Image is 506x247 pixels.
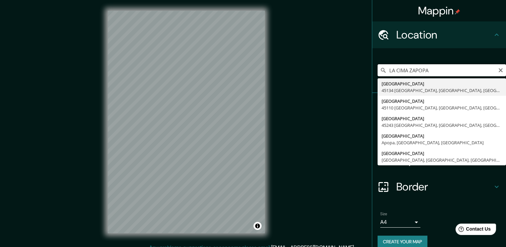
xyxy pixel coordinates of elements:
[396,28,493,42] h4: Location
[108,11,265,233] canvas: Map
[418,4,461,17] h4: Mappin
[396,153,493,167] h4: Layout
[382,139,502,146] div: Apopa, [GEOGRAPHIC_DATA], [GEOGRAPHIC_DATA]
[446,221,499,240] iframe: Help widget launcher
[372,93,506,120] div: Pins
[372,173,506,200] div: Border
[382,115,502,122] div: [GEOGRAPHIC_DATA]
[382,80,502,87] div: [GEOGRAPHIC_DATA]
[382,122,502,129] div: 45243 [GEOGRAPHIC_DATA], [GEOGRAPHIC_DATA], [GEOGRAPHIC_DATA]
[380,217,420,228] div: A4
[254,222,262,230] button: Toggle attribution
[382,150,502,157] div: [GEOGRAPHIC_DATA]
[382,157,502,163] div: [GEOGRAPHIC_DATA], [GEOGRAPHIC_DATA], [GEOGRAPHIC_DATA]
[382,104,502,111] div: 45110 [GEOGRAPHIC_DATA], [GEOGRAPHIC_DATA], [GEOGRAPHIC_DATA]
[380,211,387,217] label: Size
[498,67,503,73] button: Clear
[382,133,502,139] div: [GEOGRAPHIC_DATA]
[378,64,506,76] input: Pick your city or area
[372,120,506,147] div: Style
[382,98,502,104] div: [GEOGRAPHIC_DATA]
[455,9,460,14] img: pin-icon.png
[396,180,493,193] h4: Border
[372,147,506,173] div: Layout
[372,21,506,48] div: Location
[382,87,502,94] div: 45134 [GEOGRAPHIC_DATA], [GEOGRAPHIC_DATA], [GEOGRAPHIC_DATA]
